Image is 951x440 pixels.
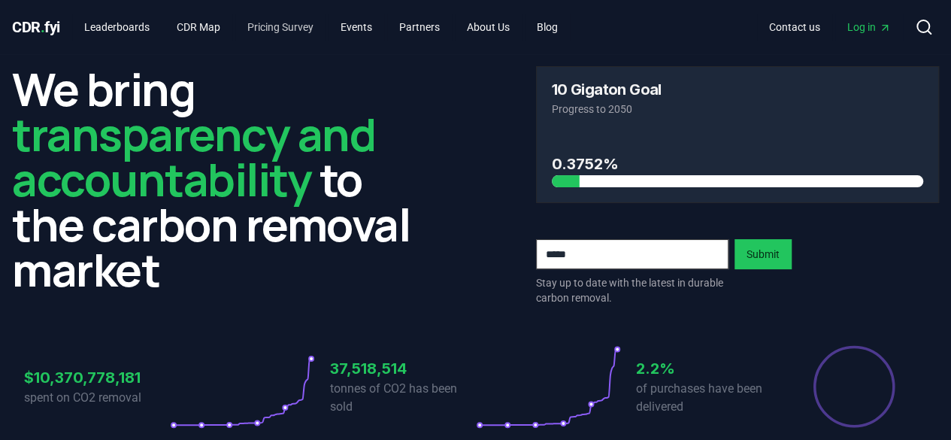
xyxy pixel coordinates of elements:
[235,14,326,41] a: Pricing Survey
[329,14,384,41] a: Events
[72,14,570,41] nav: Main
[12,66,416,292] h2: We bring to the carbon removal market
[330,357,476,380] h3: 37,518,514
[552,102,924,117] p: Progress to 2050
[536,275,728,305] p: Stay up to date with the latest in durable carbon removal.
[24,389,170,407] p: spent on CO2 removal
[12,18,60,36] span: CDR fyi
[12,17,60,38] a: CDR.fyi
[847,20,891,35] span: Log in
[72,14,162,41] a: Leaderboards
[330,380,476,416] p: tonnes of CO2 has been sold
[165,14,232,41] a: CDR Map
[552,153,924,175] h3: 0.3752%
[636,380,782,416] p: of purchases have been delivered
[812,344,896,429] div: Percentage of sales delivered
[24,366,170,389] h3: $10,370,778,181
[757,14,832,41] a: Contact us
[12,103,375,210] span: transparency and accountability
[387,14,452,41] a: Partners
[835,14,903,41] a: Log in
[734,239,792,269] button: Submit
[757,14,903,41] nav: Main
[41,18,45,36] span: .
[552,82,662,97] h3: 10 Gigaton Goal
[455,14,522,41] a: About Us
[636,357,782,380] h3: 2.2%
[525,14,570,41] a: Blog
